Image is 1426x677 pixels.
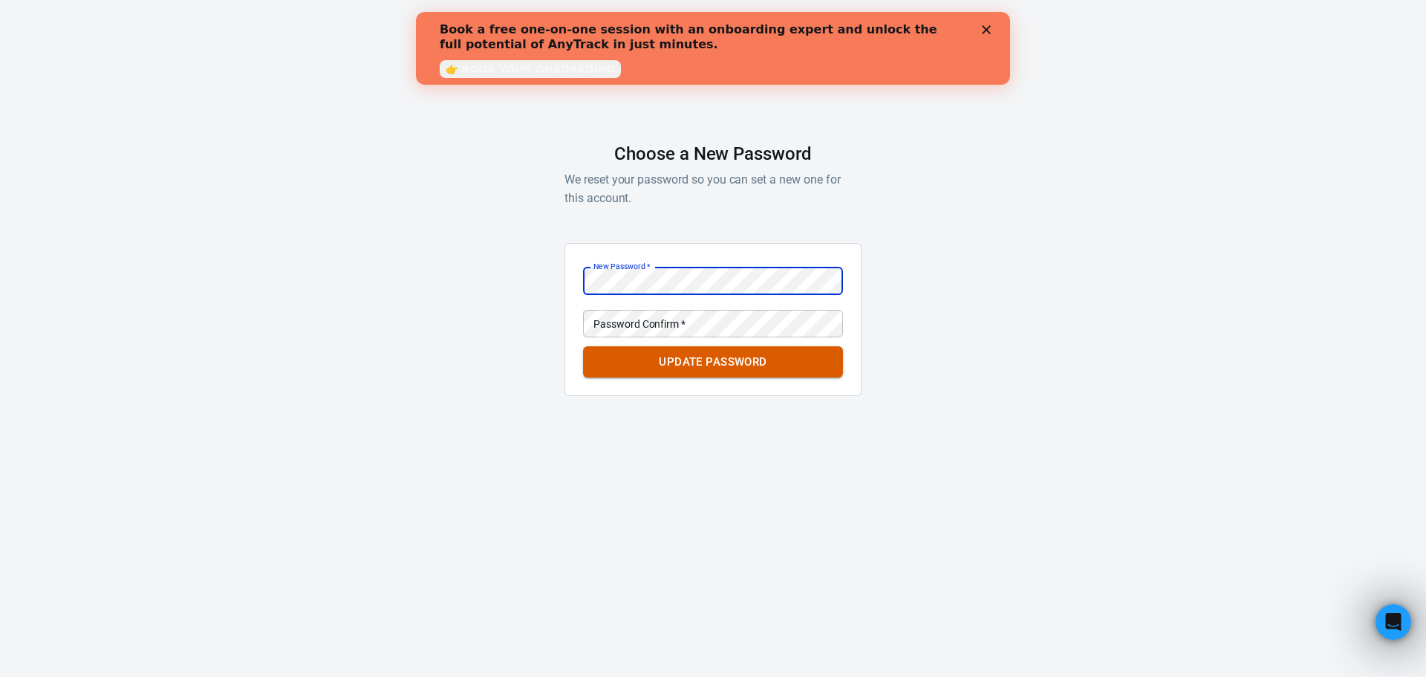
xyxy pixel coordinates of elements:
h1: Choose a New Password [614,143,812,164]
iframe: Intercom live chat banner [416,12,1010,85]
p: We reset your password so you can set a new one for this account. [564,170,862,207]
div: Close [566,13,581,22]
button: Update Password [583,346,843,378]
iframe: Intercom live chat [1375,604,1411,640]
label: New Password [593,261,651,272]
